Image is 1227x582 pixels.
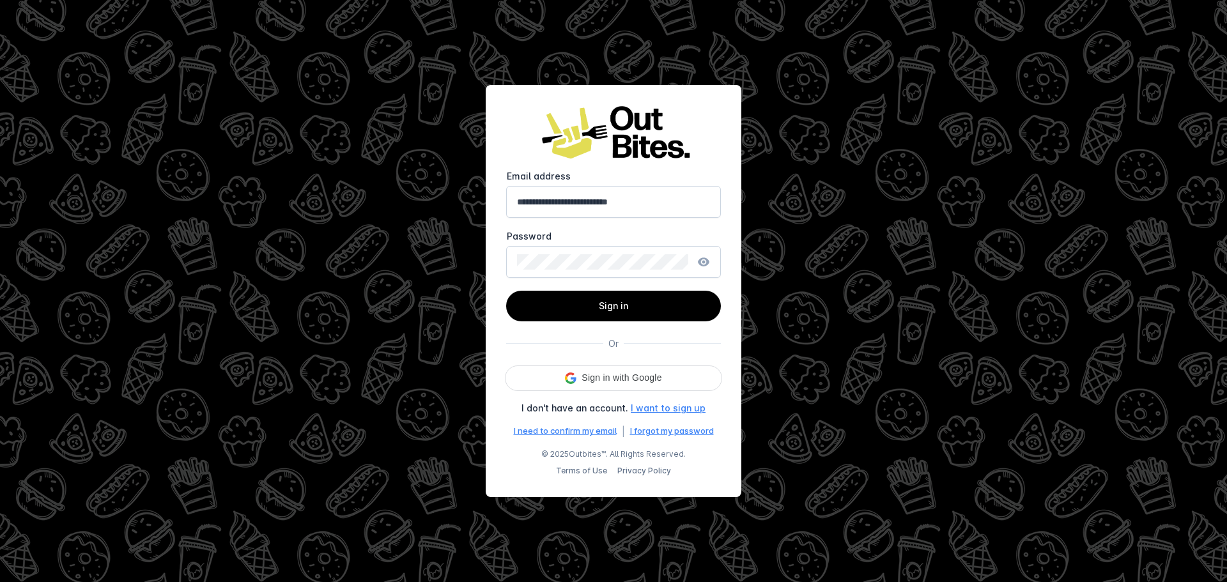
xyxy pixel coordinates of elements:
[622,425,625,438] div: |
[569,449,606,459] a: Outbites™
[507,231,552,241] mat-label: Password
[556,466,607,475] a: Terms of Use
[631,401,706,415] a: I want to sign up
[537,105,690,160] img: Logo image
[505,365,722,391] div: Sign in with Google
[617,466,671,475] a: Privacy Policy
[506,291,721,321] button: Sign in
[507,171,571,181] mat-label: Email address
[599,300,628,311] span: Sign in
[608,337,619,350] div: Or
[514,425,617,438] a: I need to confirm my email
[630,425,714,438] a: I forgot my password
[582,371,661,385] span: Sign in with Google
[521,401,628,415] div: I don't have an account.
[541,448,686,460] span: © 2025 . All Rights Reserved.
